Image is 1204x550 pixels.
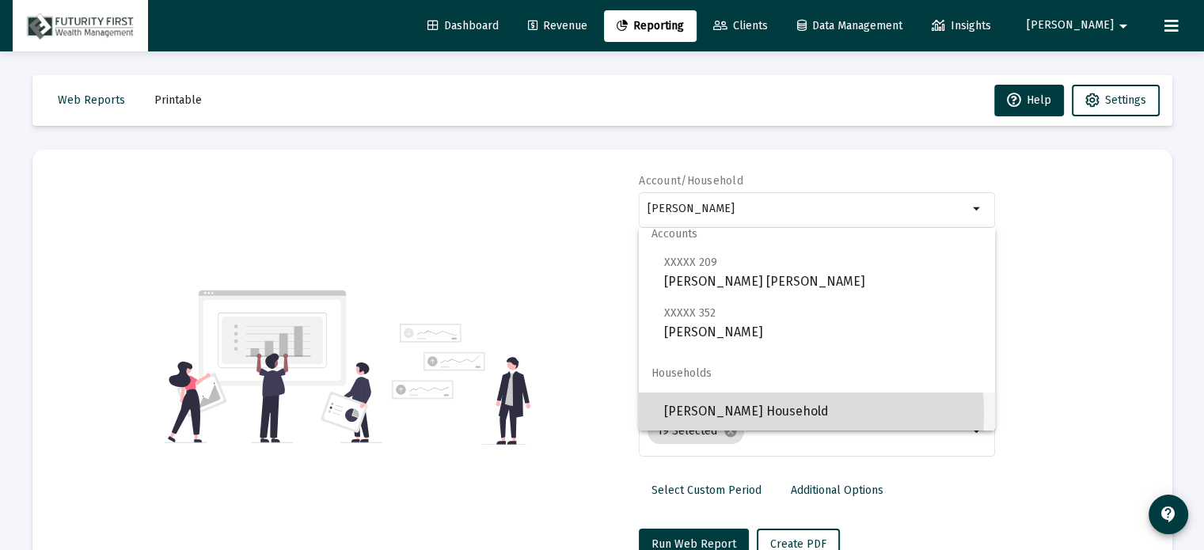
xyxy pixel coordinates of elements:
input: Search or select an account or household [648,203,968,215]
span: Revenue [528,19,587,32]
span: [PERSON_NAME] [664,303,982,342]
span: [PERSON_NAME] Household [664,393,982,431]
button: Settings [1072,85,1160,116]
img: reporting-alt [392,324,530,445]
span: Reporting [617,19,684,32]
a: Insights [919,10,1004,42]
span: Additional Options [791,484,883,497]
span: XXXXX 209 [664,256,717,269]
span: Insights [932,19,991,32]
button: Web Reports [45,85,138,116]
a: Clients [701,10,781,42]
span: Accounts [639,215,995,253]
img: Dashboard [25,10,136,42]
mat-chip-list: Selection [648,415,968,447]
span: Help [1007,93,1051,107]
a: Dashboard [415,10,511,42]
span: Printable [154,93,202,107]
mat-icon: contact_support [1159,505,1178,524]
mat-chip: 19 Selected [648,419,744,444]
span: Settings [1105,93,1146,107]
mat-icon: arrow_drop_down [1114,10,1133,42]
span: XXXXX 352 [664,306,716,320]
span: [PERSON_NAME] [PERSON_NAME] [664,252,982,291]
a: Data Management [784,10,915,42]
a: Reporting [604,10,697,42]
span: Select Custom Period [651,484,762,497]
span: [PERSON_NAME] [1027,19,1114,32]
img: reporting [165,288,382,445]
button: [PERSON_NAME] [1008,9,1152,41]
mat-icon: cancel [724,424,738,438]
span: Web Reports [58,93,125,107]
label: Account/Household [639,174,743,188]
button: Printable [142,85,215,116]
span: Dashboard [427,19,499,32]
button: Help [994,85,1064,116]
a: Revenue [515,10,600,42]
mat-icon: arrow_drop_down [968,199,987,218]
span: Data Management [797,19,902,32]
span: Clients [713,19,768,32]
span: Households [639,355,995,393]
mat-icon: arrow_drop_down [968,422,987,441]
